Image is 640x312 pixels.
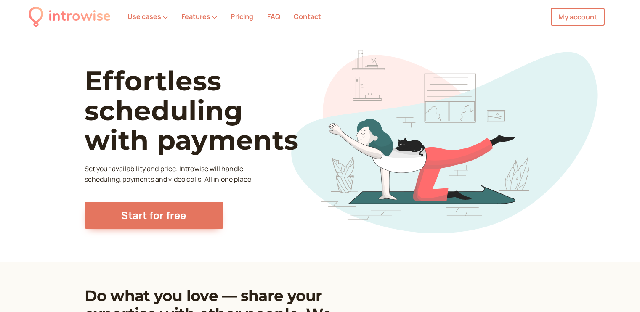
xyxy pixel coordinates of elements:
[267,12,280,21] a: FAQ
[29,5,111,28] a: introwise
[598,272,640,312] iframe: Chat Widget
[85,66,329,155] h1: Effortless scheduling with payments
[48,5,111,28] div: introwise
[181,13,217,20] button: Features
[85,164,255,185] p: Set your availability and price. Introwise will handle scheduling, payments and video calls. All ...
[551,8,605,26] a: My account
[85,202,223,229] a: Start for free
[231,12,253,21] a: Pricing
[127,13,168,20] button: Use cases
[294,12,321,21] a: Contact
